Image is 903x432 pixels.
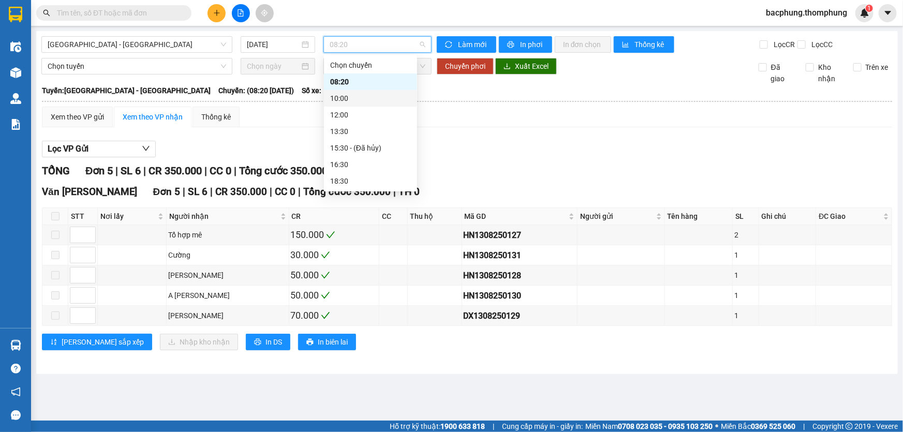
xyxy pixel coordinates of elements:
[321,311,330,320] span: check
[437,36,496,53] button: syncLàm mới
[721,421,795,432] span: Miền Bắc
[330,175,411,187] div: 18:30
[10,93,21,104] img: warehouse-icon
[149,165,202,177] span: CR 350.000
[42,141,156,157] button: Lọc VP Gửi
[160,334,238,350] button: downloadNhập kho nhận
[379,208,407,225] th: CC
[445,41,454,49] span: sync
[464,249,575,262] div: HN1308250131
[393,186,396,198] span: |
[318,336,348,348] span: In biên lai
[153,186,181,198] span: Đơn 5
[321,291,330,300] span: check
[440,422,485,430] strong: 1900 633 818
[751,422,795,430] strong: 0369 525 060
[408,208,462,225] th: Thu hộ
[215,186,267,198] span: CR 350.000
[142,144,150,153] span: down
[462,225,578,245] td: HN1308250127
[866,5,873,12] sup: 1
[458,39,488,50] span: Làm mới
[68,208,98,225] th: STT
[48,58,226,74] span: Chọn tuyến
[169,211,278,222] span: Người nhận
[390,421,485,432] span: Hỗ trợ kỹ thuật:
[213,9,220,17] span: plus
[275,186,295,198] span: CC 0
[9,7,22,22] img: logo-vxr
[168,310,287,321] div: [PERSON_NAME]
[462,286,578,306] td: HN1308250130
[42,165,70,177] span: TỔNG
[48,37,226,52] span: Hà Nội - Nghệ An
[462,245,578,265] td: HN1308250131
[504,63,511,71] span: download
[462,306,578,326] td: DX1308250129
[330,37,425,52] span: 08:20
[48,142,88,155] span: Lọc VP Gửi
[758,6,855,19] span: bacphung.thomphung
[464,289,575,302] div: HN1308250130
[62,336,144,348] span: [PERSON_NAME] sắp xếp
[246,334,290,350] button: printerIn DS
[43,9,50,17] span: search
[321,250,330,260] span: check
[201,111,231,123] div: Thống kê
[330,59,411,71] div: Chọn chuyến
[321,271,330,280] span: check
[265,336,282,348] span: In DS
[330,109,411,121] div: 12:00
[10,41,21,52] img: warehouse-icon
[465,211,567,222] span: Mã GD
[218,85,294,96] span: Chuyến: (08:20 [DATE])
[398,186,420,198] span: TH 0
[291,268,377,282] div: 50.000
[734,310,757,321] div: 1
[115,165,118,177] span: |
[330,142,411,154] div: 15:30 - (Đã hủy)
[42,186,138,198] span: Văn [PERSON_NAME]
[298,186,301,198] span: |
[210,165,231,177] span: CC 0
[123,111,183,123] div: Xem theo VP nhận
[261,9,268,17] span: aim
[734,229,757,241] div: 2
[303,186,391,198] span: Tổng cước 350.000
[819,211,881,222] span: ĐC Giao
[493,421,494,432] span: |
[580,211,654,222] span: Người gửi
[520,39,544,50] span: In phơi
[168,290,287,301] div: A [PERSON_NAME]
[464,229,575,242] div: HN1308250127
[733,208,759,225] th: SL
[622,41,631,49] span: bar-chart
[298,334,356,350] button: printerIn biên lai
[121,165,141,177] span: SL 6
[42,334,152,350] button: sort-ascending[PERSON_NAME] sắp xếp
[57,7,179,19] input: Tìm tên, số ĐT hoặc mã đơn
[50,338,57,347] span: sort-ascending
[879,4,897,22] button: caret-down
[585,421,713,432] span: Miền Nam
[324,57,417,73] div: Chọn chuyến
[330,93,411,104] div: 10:00
[306,338,314,347] span: printer
[237,9,244,17] span: file-add
[291,308,377,323] div: 70.000
[208,4,226,22] button: plus
[883,8,893,18] span: caret-down
[846,423,853,430] span: copyright
[168,270,287,281] div: [PERSON_NAME]
[555,36,611,53] button: In đơn chọn
[515,61,549,72] span: Xuất Excel
[234,165,236,177] span: |
[254,338,261,347] span: printer
[330,159,411,170] div: 16:30
[464,269,575,282] div: HN1308250128
[803,421,805,432] span: |
[10,119,21,130] img: solution-icon
[759,208,817,225] th: Ghi chú
[239,165,328,177] span: Tổng cước 350.000
[769,39,796,50] span: Lọc CR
